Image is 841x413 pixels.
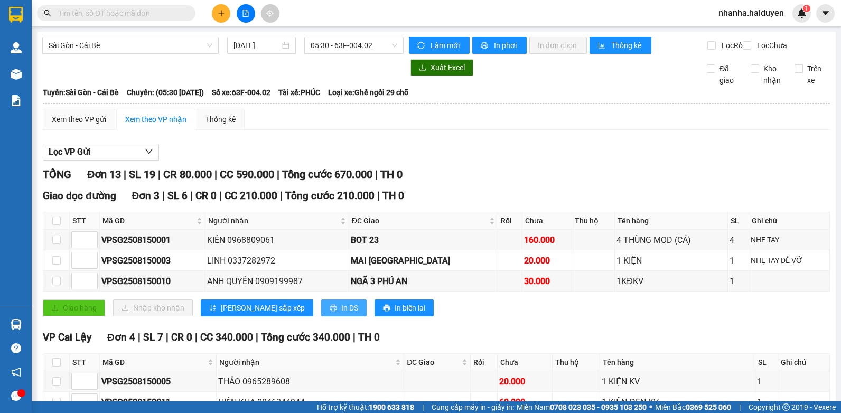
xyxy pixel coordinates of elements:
[498,212,522,230] th: Rồi
[107,331,135,343] span: Đơn 4
[11,69,22,80] img: warehouse-icon
[209,304,217,313] span: sort-ascending
[717,40,746,51] span: Lọc Rồi
[524,233,570,247] div: 160.000
[730,254,746,267] div: 1
[100,371,217,392] td: VPSG2508150005
[499,375,550,388] div: 20.000
[419,64,426,72] span: download
[369,403,414,411] strong: 1900 633 818
[728,212,749,230] th: SL
[43,299,105,316] button: uploadGiao hàng
[237,4,255,23] button: file-add
[218,10,225,17] span: plus
[43,144,159,161] button: Lọc VP Gửi
[730,233,746,247] div: 4
[395,302,425,314] span: In biên lai
[382,190,404,202] span: TH 0
[233,40,280,51] input: 15/08/2025
[138,331,141,343] span: |
[759,63,787,86] span: Kho nhận
[524,275,570,288] div: 30.000
[816,4,835,23] button: caret-down
[70,212,100,230] th: STT
[285,190,375,202] span: Tổng cước 210.000
[529,37,587,54] button: In đơn chọn
[710,6,792,20] span: nhanha.haiduyen
[212,87,270,98] span: Số xe: 63F-004.02
[87,168,121,181] span: Đơn 13
[494,40,518,51] span: In phơi
[471,354,498,371] th: Rồi
[715,63,743,86] span: Đã giao
[219,356,393,368] span: Người nhận
[43,331,91,343] span: VP Cai Lậy
[751,234,828,246] div: NHE TAY
[409,37,470,54] button: syncLàm mới
[11,343,21,353] span: question-circle
[100,271,205,292] td: VPSG2508150010
[422,401,424,413] span: |
[11,95,22,106] img: solution-icon
[132,190,160,202] span: Đơn 3
[472,37,527,54] button: printerIn phơi
[602,375,753,388] div: 1 KIỆN KV
[145,147,153,156] span: down
[277,168,279,181] span: |
[278,87,320,98] span: Tài xế: PHÚC
[407,356,459,368] span: ĐC Giao
[127,87,204,98] span: Chuyến: (05:30 [DATE])
[550,403,647,411] strong: 0708 023 035 - 0935 103 250
[100,392,217,412] td: VPSG2508150011
[686,403,731,411] strong: 0369 525 060
[755,354,778,371] th: SL
[341,302,358,314] span: In DS
[499,396,550,409] div: 60.000
[166,331,169,343] span: |
[321,299,367,316] button: printerIn DS
[207,254,347,267] div: LINH 0337282972
[280,190,283,202] span: |
[616,254,726,267] div: 1 KIỆN
[553,354,600,371] th: Thu hộ
[101,233,203,247] div: VPSG2508150001
[330,304,337,313] span: printer
[498,354,553,371] th: Chưa
[328,87,408,98] span: Loại xe: Ghế ngồi 29 chỗ
[195,331,198,343] span: |
[218,396,402,409] div: HIỀN KHA 0846244944
[11,391,21,401] span: message
[615,212,728,230] th: Tên hàng
[143,331,163,343] span: SL 7
[207,275,347,288] div: ANH QUYỀN 0909199987
[616,233,726,247] div: 4 THÙNG MOD (CÁ)
[383,304,390,313] span: printer
[524,254,570,267] div: 20.000
[102,356,205,368] span: Mã GD
[43,88,119,97] b: Tuyến: Sài Gòn - Cái Bè
[431,62,465,73] span: Xuất Excel
[522,212,572,230] th: Chưa
[410,59,473,76] button: downloadXuất Excel
[380,168,403,181] span: TH 0
[225,190,277,202] span: CC 210.000
[11,319,22,330] img: warehouse-icon
[70,354,100,371] th: STT
[749,212,830,230] th: Ghi chú
[201,299,313,316] button: sort-ascending[PERSON_NAME] sắp xếp
[220,168,274,181] span: CC 590.000
[600,354,755,371] th: Tên hàng
[100,230,205,250] td: VPSG2508150001
[517,401,647,413] span: Miền Nam
[58,7,183,19] input: Tìm tên, số ĐT hoặc mã đơn
[44,10,51,17] span: search
[167,190,188,202] span: SL 6
[649,405,652,409] span: ⚪️
[221,302,305,314] span: [PERSON_NAME] sắp xếp
[351,254,496,267] div: MAI [GEOGRAPHIC_DATA]
[11,367,21,377] span: notification
[219,190,222,202] span: |
[821,8,830,18] span: caret-down
[207,233,347,247] div: KIÊN 0968809061
[317,401,414,413] span: Hỗ trợ kỹ thuật:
